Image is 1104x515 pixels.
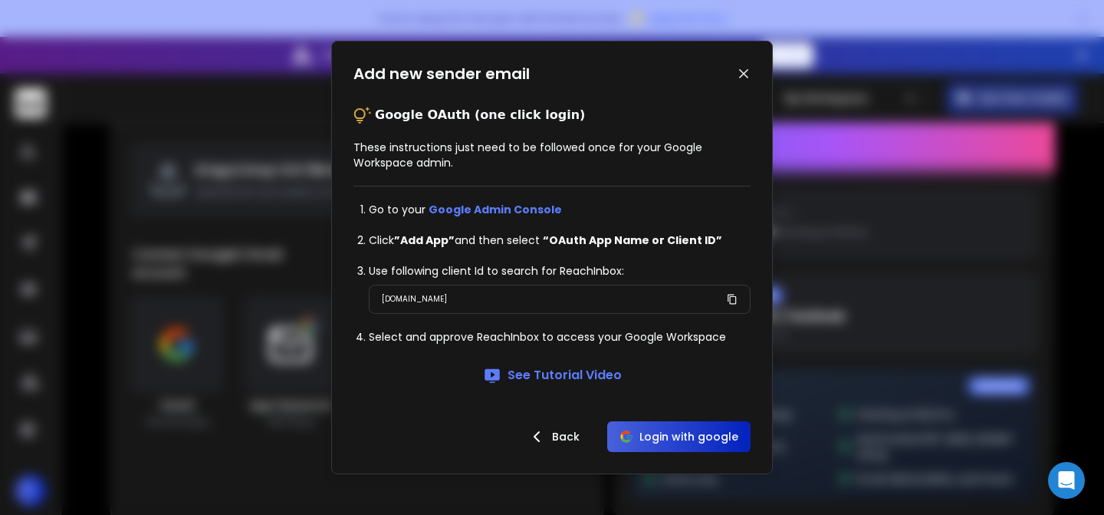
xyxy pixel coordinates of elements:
a: Google Admin Console [429,202,562,217]
img: tips [353,106,372,124]
p: These instructions just need to be followed once for your Google Workspace admin. [353,140,751,170]
h1: Add new sender email [353,63,530,84]
li: Select and approve ReachInbox to access your Google Workspace [369,329,751,345]
strong: ”Add App” [394,233,455,248]
button: Login with google [607,421,751,452]
li: Click and then select [369,233,751,248]
button: Back [515,421,592,452]
strong: “OAuth App Name or Client ID” [543,233,722,248]
a: See Tutorial Video [483,366,622,385]
div: Open Intercom Messenger [1048,462,1085,499]
p: Google OAuth (one click login) [375,106,585,124]
li: Go to your [369,202,751,217]
li: Use following client Id to search for ReachInbox: [369,263,751,279]
p: [DOMAIN_NAME] [382,292,447,307]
